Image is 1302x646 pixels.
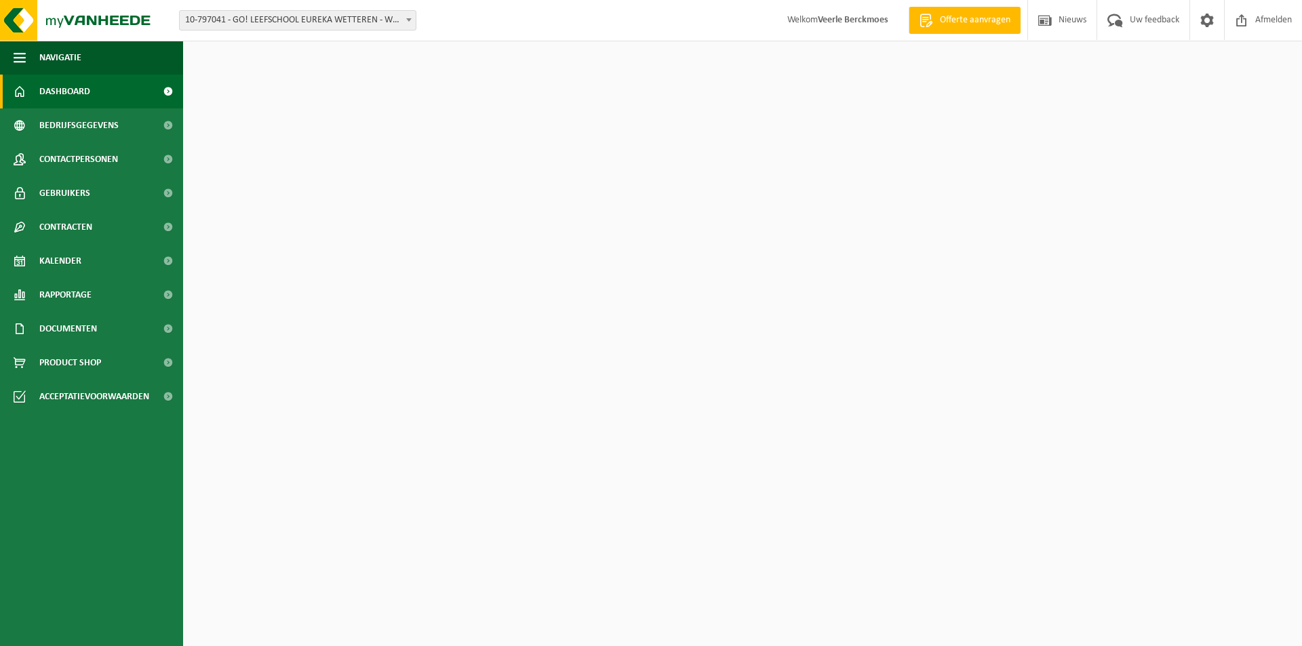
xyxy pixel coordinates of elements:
span: Offerte aanvragen [936,14,1014,27]
span: Rapportage [39,278,92,312]
span: Bedrijfsgegevens [39,108,119,142]
strong: Veerle Berckmoes [818,15,888,25]
span: Navigatie [39,41,81,75]
span: Documenten [39,312,97,346]
span: Contracten [39,210,92,244]
span: Contactpersonen [39,142,118,176]
span: Dashboard [39,75,90,108]
span: 10-797041 - GO! LEEFSCHOOL EUREKA WETTEREN - WETTEREN [179,10,416,31]
span: Acceptatievoorwaarden [39,380,149,413]
span: 10-797041 - GO! LEEFSCHOOL EUREKA WETTEREN - WETTEREN [180,11,416,30]
span: Product Shop [39,346,101,380]
span: Kalender [39,244,81,278]
a: Offerte aanvragen [909,7,1021,34]
span: Gebruikers [39,176,90,210]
